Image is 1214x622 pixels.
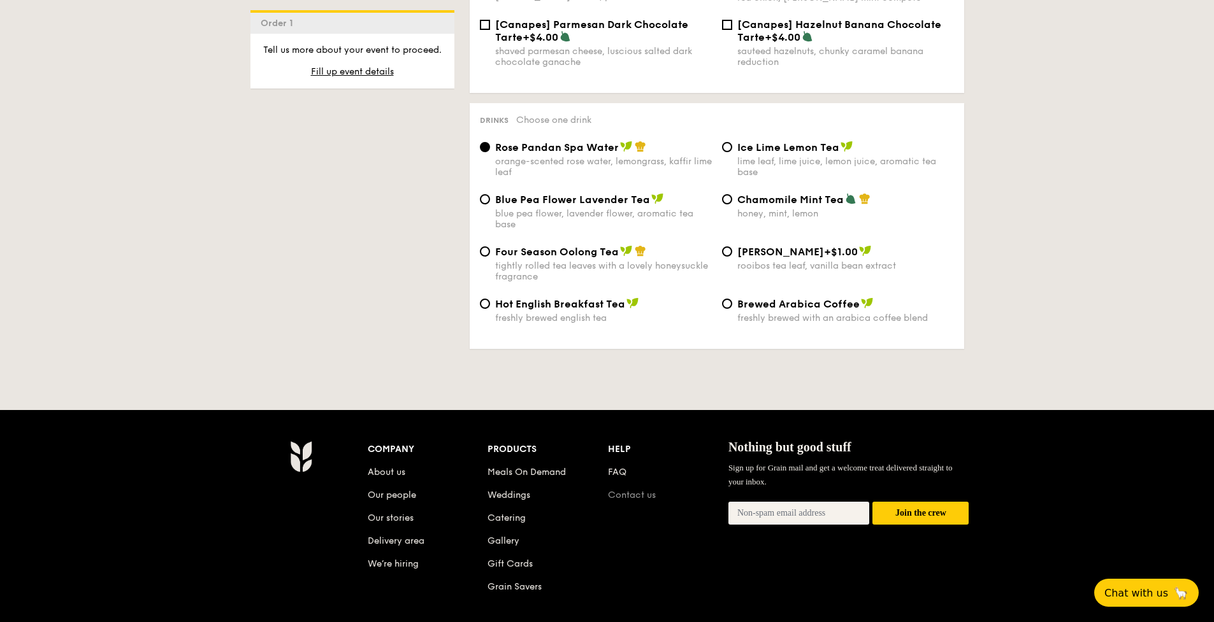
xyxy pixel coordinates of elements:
div: orange-scented rose water, lemongrass, kaffir lime leaf [495,156,712,178]
button: Join the crew [872,502,969,525]
img: icon-vegan.f8ff3823.svg [626,297,639,309]
div: lime leaf, lime juice, lemon juice, aromatic tea base [737,156,954,178]
img: icon-vegetarian.fe4039eb.svg [845,193,856,204]
input: Rose Pandan Spa Waterorange-scented rose water, lemongrass, kaffir lime leaf [480,142,490,152]
a: Grain Savers [488,581,542,592]
div: Company [368,441,488,458]
img: icon-chef-hat.a58ddaea.svg [859,193,871,204]
img: icon-vegan.f8ff3823.svg [620,245,633,257]
span: 🦙 [1173,586,1189,600]
a: Our people [368,490,416,500]
span: [Canapes] Hazelnut Banana Chocolate Tarte [737,18,941,43]
input: Blue Pea Flower Lavender Teablue pea flower, lavender flower, aromatic tea base [480,194,490,204]
a: Catering [488,512,526,523]
div: honey, mint, lemon [737,208,954,219]
a: Weddings [488,490,530,500]
span: Blue Pea Flower Lavender Tea [495,194,650,206]
img: icon-chef-hat.a58ddaea.svg [635,245,646,257]
img: icon-vegan.f8ff3823.svg [861,297,874,309]
div: tightly rolled tea leaves with a lovely honeysuckle fragrance [495,260,712,282]
span: Fill up event details [311,66,394,77]
span: Drinks [480,116,509,125]
img: icon-vegetarian.fe4039eb.svg [802,31,813,42]
img: icon-vegan.f8ff3823.svg [651,193,664,204]
input: Four Season Oolong Teatightly rolled tea leaves with a lovely honeysuckle fragrance [480,246,490,257]
a: Our stories [368,512,414,523]
a: Meals On Demand [488,467,566,477]
div: freshly brewed english tea [495,313,712,323]
img: icon-chef-hat.a58ddaea.svg [635,141,646,152]
div: Products [488,441,608,458]
div: blue pea flower, lavender flower, aromatic tea base [495,208,712,230]
div: freshly brewed with an arabica coffee blend [737,313,954,323]
span: Chamomile Mint Tea [737,194,844,206]
input: Brewed Arabica Coffeefreshly brewed with an arabica coffee blend [722,299,732,309]
a: About us [368,467,405,477]
div: sauteed hazelnuts, chunky caramel banana reduction [737,46,954,67]
a: Contact us [608,490,656,500]
img: icon-vegan.f8ff3823.svg [859,245,872,257]
span: Sign up for Grain mail and get a welcome treat delivered straight to your inbox. [728,463,953,486]
a: We’re hiring [368,558,419,569]
img: icon-vegan.f8ff3823.svg [841,141,853,152]
input: [Canapes] Hazelnut Banana Chocolate Tarte+$4.00sauteed hazelnuts, chunky caramel banana reduction [722,20,732,30]
img: AYc88T3wAAAABJRU5ErkJggg== [290,441,312,472]
img: icon-vegetarian.fe4039eb.svg [560,31,571,42]
span: Chat with us [1104,587,1168,599]
input: Hot English Breakfast Teafreshly brewed english tea [480,299,490,309]
input: Ice Lime Lemon Tealime leaf, lime juice, lemon juice, aromatic tea base [722,142,732,152]
div: Help [608,441,728,458]
input: [Canapes] Parmesan Dark Chocolate Tarte+$4.00shaved parmesan cheese, luscious salted dark chocola... [480,20,490,30]
button: Chat with us🦙 [1094,579,1199,607]
a: Gift Cards [488,558,533,569]
span: Brewed Arabica Coffee [737,298,860,310]
span: Hot English Breakfast Tea [495,298,625,310]
a: Delivery area [368,535,424,546]
span: [Canapes] Parmesan Dark Chocolate Tarte [495,18,688,43]
span: [PERSON_NAME] [737,246,824,258]
span: Nothing but good stuff [728,440,851,454]
a: Gallery [488,535,519,546]
span: +$4.00 [523,31,558,43]
div: shaved parmesan cheese, luscious salted dark chocolate ganache [495,46,712,67]
span: +$4.00 [765,31,800,43]
input: [PERSON_NAME]+$1.00rooibos tea leaf, vanilla bean extract [722,246,732,257]
span: +$1.00 [824,246,858,258]
span: Ice Lime Lemon Tea [737,141,839,153]
div: rooibos tea leaf, vanilla bean extract [737,260,954,271]
input: Chamomile Mint Teahoney, mint, lemon [722,194,732,204]
span: Rose Pandan Spa Water [495,141,619,153]
span: Order 1 [261,18,298,29]
input: Non-spam email address [728,502,870,525]
img: icon-vegan.f8ff3823.svg [620,141,633,152]
p: Tell us more about your event to proceed. [261,44,444,57]
span: Four Season Oolong Tea [495,246,619,258]
span: Choose one drink [516,115,591,125]
a: FAQ [608,467,626,477]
